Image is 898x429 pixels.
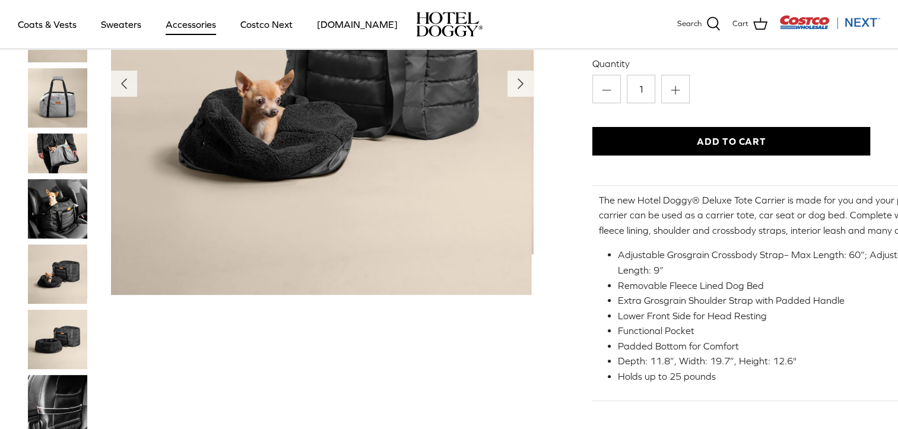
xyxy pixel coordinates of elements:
button: Previous [111,71,137,97]
img: Costco Next [779,15,880,30]
span: Cart [732,18,748,30]
button: Add to Cart [592,127,871,155]
a: Thumbnail Link [28,310,87,369]
a: hoteldoggy.com hoteldoggycom [416,12,483,37]
a: Thumbnail Link [28,179,87,239]
a: Thumbnail Link [28,134,87,173]
label: Quantity [592,57,871,70]
span: Search [677,18,702,30]
a: Thumbnail Link [28,244,87,304]
a: Cart [732,17,767,32]
a: Costco Next [230,4,303,45]
img: hoteldoggycom [416,12,483,37]
a: [DOMAIN_NAME] [306,4,408,45]
button: Next [507,71,534,97]
a: Coats & Vests [7,4,87,45]
a: Thumbnail Link [28,68,87,128]
a: Sweaters [90,4,152,45]
a: Visit Costco Next [779,23,880,31]
input: Quantity [627,75,655,103]
a: Accessories [155,4,227,45]
a: Search [677,17,721,32]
